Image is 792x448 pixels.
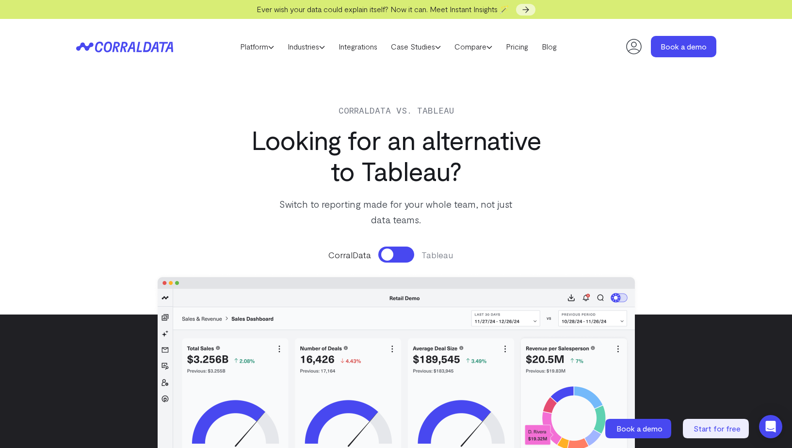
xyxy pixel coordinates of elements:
[683,419,751,438] a: Start for free
[257,4,509,14] span: Ever wish your data could explain itself? Now it can. Meet Instant Insights 🪄
[313,249,371,261] span: CorralData
[499,39,535,54] a: Pricing
[605,419,673,438] a: Book a demo
[239,124,553,186] h1: Looking for an alternative to Tableau?
[233,39,281,54] a: Platform
[273,196,519,227] p: Switch to reporting made for your whole team, not just data teams.
[384,39,448,54] a: Case Studies
[694,424,741,433] span: Start for free
[332,39,384,54] a: Integrations
[651,36,716,57] a: Book a demo
[759,415,782,438] div: Open Intercom Messenger
[281,39,332,54] a: Industries
[239,103,553,117] p: Corraldata vs. Tableau
[421,249,480,261] span: Tableau
[448,39,499,54] a: Compare
[616,424,663,433] span: Book a demo
[535,39,564,54] a: Blog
